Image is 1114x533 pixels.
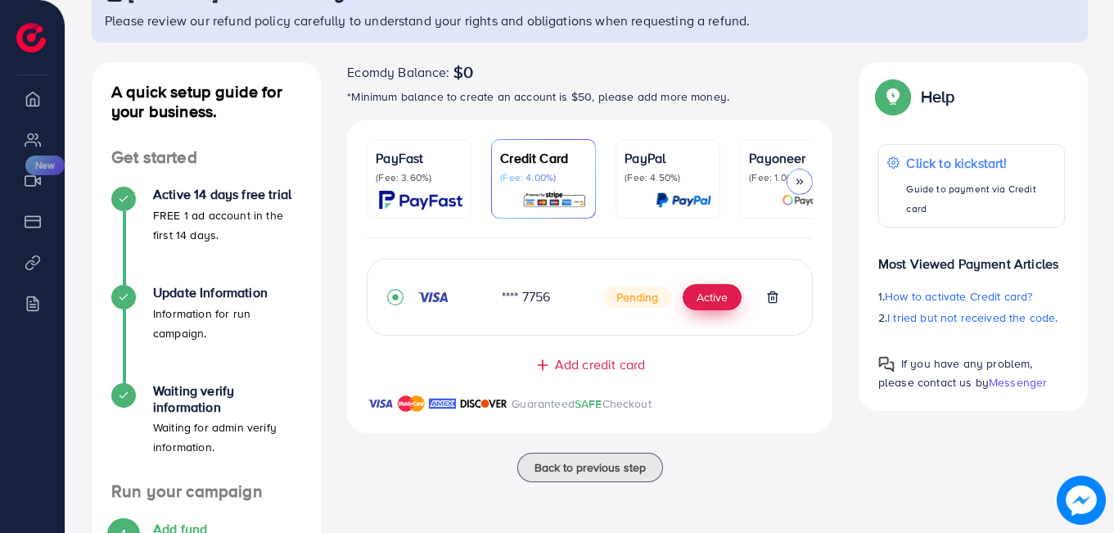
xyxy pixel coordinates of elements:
[683,284,742,310] button: Active
[575,395,602,412] span: SAFE
[878,356,895,373] img: Popup guide
[453,62,473,82] span: $0
[153,418,301,457] p: Waiting for admin verify information.
[376,148,462,168] p: PayFast
[500,148,587,168] p: Credit Card
[749,171,836,184] p: (Fee: 1.00%)
[878,287,1065,306] p: 1.
[347,62,449,82] span: Ecomdy Balance:
[500,171,587,184] p: (Fee: 4.00%)
[749,148,836,168] p: Payoneer
[885,288,1032,305] span: How to activate Credit card?
[878,308,1065,327] p: 2.
[522,191,587,210] img: card
[878,241,1065,273] p: Most Viewed Payment Articles
[429,394,456,413] img: brand
[625,171,711,184] p: (Fee: 4.50%)
[398,394,425,413] img: brand
[906,153,1056,173] p: Click to kickstart!
[347,87,832,106] p: *Minimum balance to create an account is $50, please add more money.
[534,459,646,476] span: Back to previous step
[153,206,301,245] p: FREE 1 ad account in the first 14 days.
[887,309,1058,326] span: I tried but not received the code.
[625,148,711,168] p: PayPal
[379,191,462,210] img: card
[92,147,321,168] h4: Get started
[376,171,462,184] p: (Fee: 3.60%)
[153,383,301,414] h4: Waiting verify information
[1057,476,1106,525] img: image
[906,179,1056,219] p: Guide to payment via Credit card
[782,191,836,210] img: card
[555,355,645,374] span: Add credit card
[92,383,321,481] li: Waiting verify information
[92,187,321,285] li: Active 14 days free trial
[921,87,955,106] p: Help
[153,304,301,343] p: Information for run campaign.
[512,394,652,413] p: Guaranteed Checkout
[387,289,404,305] svg: record circle
[989,374,1047,391] span: Messenger
[16,23,46,52] img: logo
[603,287,672,308] span: Pending
[517,453,663,482] button: Back to previous step
[92,285,321,383] li: Update Information
[153,187,301,202] h4: Active 14 days free trial
[656,191,711,210] img: card
[367,394,394,413] img: brand
[105,11,1078,30] p: Please review our refund policy carefully to understand your rights and obligations when requesti...
[92,82,321,121] h4: A quick setup guide for your business.
[878,355,1033,391] span: If you have any problem, please contact us by
[460,394,507,413] img: brand
[417,291,449,304] img: credit
[92,481,321,502] h4: Run your campaign
[878,82,908,111] img: Popup guide
[153,285,301,300] h4: Update Information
